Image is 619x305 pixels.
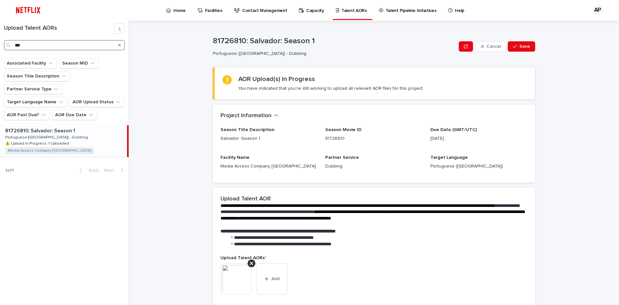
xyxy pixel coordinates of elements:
p: Dubbing [325,163,422,170]
p: 81726810: Salvador: Season 1 [213,36,456,46]
p: Portuguese ([GEOGRAPHIC_DATA]) [430,163,527,170]
button: AOR Upload Status [70,97,124,107]
button: Target Language Name [4,97,67,107]
span: Facility Name [221,155,250,160]
p: Portuguese ([GEOGRAPHIC_DATA]) - Dubbing [5,134,89,140]
button: Partner Service Type [4,84,62,94]
p: You have indicated that you're still working to upload all relevant AOR files for this project. [238,86,424,91]
img: ifQbXi3ZQGMSEF7WDB7W [13,4,44,17]
button: Season MID [59,58,99,68]
span: Save [519,44,530,49]
a: Media Access Company [GEOGRAPHIC_DATA] [8,148,91,153]
input: Search [4,40,125,50]
h1: Upload Talent AORs [4,25,114,32]
span: Upload Talent AORs [221,256,266,260]
button: Project Information [221,112,279,119]
button: Cancel [476,41,506,52]
button: Add [257,263,288,294]
span: Target Language [430,155,468,160]
p: Media Access Company [GEOGRAPHIC_DATA] [221,163,318,170]
span: Due Date (GMT/UTC) [430,127,477,132]
button: Back [74,168,101,173]
h2: Upload Talent AOR [221,196,271,203]
button: Associated Facility [4,58,57,68]
p: Portuguese ([GEOGRAPHIC_DATA]) - Dubbing [213,51,454,56]
span: Partner Service [325,155,359,160]
p: Salvador: Season 1 [221,135,318,142]
p: [DATE] [430,135,527,142]
p: 81726810 [325,135,422,142]
button: AOR Past Due? [4,110,50,120]
button: Next [101,168,129,173]
span: Season Title Description [221,127,274,132]
span: Next [104,168,118,173]
h2: AOR Upload(s) In Progress [238,75,315,83]
span: Cancel [486,44,501,49]
span: Back [85,168,99,173]
button: Save [508,41,535,52]
button: AOR Due Date [52,110,97,120]
div: AP [593,5,603,15]
h2: Project Information [221,112,271,119]
span: Season Movie ID [325,127,361,132]
p: ⚠️ Upload In Progress: 1 Uploaded [5,140,70,146]
button: Season Title Description [4,71,70,81]
p: 81726810: Salvador: Season 1 [5,127,76,134]
span: Add [271,277,280,281]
